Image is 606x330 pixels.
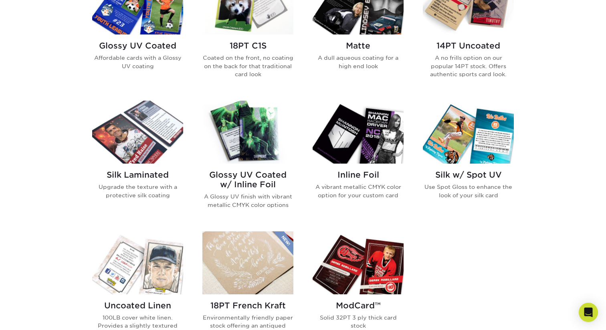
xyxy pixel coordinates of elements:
h2: Silk w/ Spot UV [423,170,514,180]
p: Solid 32PT 3 ply thick card stock [313,314,404,330]
p: A vibrant metallic CMYK color option for your custom card [313,183,404,199]
img: Inline Foil Trading Cards [313,101,404,164]
img: ModCard™ Trading Cards [313,231,404,294]
h2: 18PT C1S [202,41,293,51]
p: A Glossy UV finish with vibrant metallic CMYK color options [202,192,293,209]
a: Silk Laminated Trading Cards Silk Laminated Upgrade the texture with a protective silk coating [92,101,183,222]
h2: Silk Laminated [92,170,183,180]
img: Uncoated Linen Trading Cards [92,231,183,294]
img: New Product [273,231,293,255]
h2: Matte [313,41,404,51]
p: Use Spot Gloss to enhance the look of your silk card [423,183,514,199]
h2: ModCard™ [313,301,404,310]
p: Upgrade the texture with a protective silk coating [92,183,183,199]
a: Silk w/ Spot UV Trading Cards Silk w/ Spot UV Use Spot Gloss to enhance the look of your silk card [423,101,514,222]
h2: Glossy UV Coated w/ Inline Foil [202,170,293,189]
a: Inline Foil Trading Cards Inline Foil A vibrant metallic CMYK color option for your custom card [313,101,404,222]
p: A no frills option on our popular 14PT stock. Offers authentic sports card look. [423,54,514,78]
h2: Glossy UV Coated [92,41,183,51]
p: Affordable cards with a Glossy UV coating [92,54,183,70]
img: Silk w/ Spot UV Trading Cards [423,101,514,164]
h2: Inline Foil [313,170,404,180]
h2: Uncoated Linen [92,301,183,310]
img: 18PT French Kraft Trading Cards [202,231,293,294]
div: Open Intercom Messenger [579,303,598,322]
p: Coated on the front, no coating on the back for that traditional card look [202,54,293,78]
a: Glossy UV Coated w/ Inline Foil Trading Cards Glossy UV Coated w/ Inline Foil A Glossy UV finish ... [202,101,293,222]
h2: 18PT French Kraft [202,301,293,310]
img: Glossy UV Coated w/ Inline Foil Trading Cards [202,101,293,164]
p: A dull aqueous coating for a high end look [313,54,404,70]
img: Silk Laminated Trading Cards [92,101,183,164]
h2: 14PT Uncoated [423,41,514,51]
